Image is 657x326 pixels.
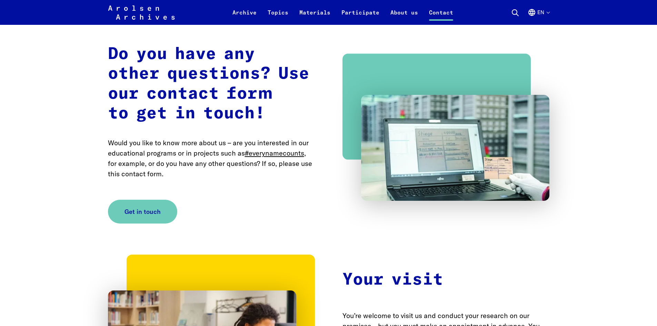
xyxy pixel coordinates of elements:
a: Contact [424,8,459,25]
span: Get in touch [125,207,161,216]
strong: Your visit [342,271,443,288]
a: Get in touch [108,200,177,224]
a: Participate [336,8,385,25]
a: Materials [294,8,336,25]
nav: Primary [227,4,459,21]
h2: Do you have any other questions? Use our contact form to get in touch! [108,45,315,124]
button: English, language selection [528,8,549,25]
a: Archive [227,8,262,25]
p: Would you like to know more about us – are you interested in our educational programs or in proje... [108,138,315,179]
a: Topics [262,8,294,25]
a: #everynamecounts [245,149,304,157]
a: About us [385,8,424,25]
